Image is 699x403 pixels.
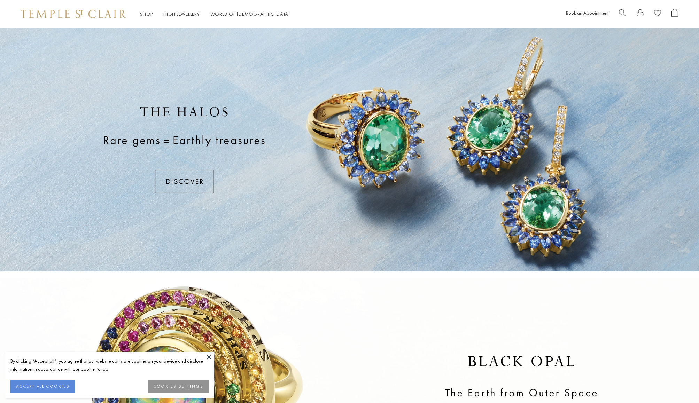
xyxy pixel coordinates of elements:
a: World of [DEMOGRAPHIC_DATA]World of [DEMOGRAPHIC_DATA] [210,11,290,17]
nav: Main navigation [140,10,290,18]
img: Temple St. Clair [21,10,126,18]
a: Search [619,9,626,19]
a: ShopShop [140,11,153,17]
button: COOKIES SETTINGS [148,380,209,393]
button: ACCEPT ALL COOKIES [10,380,75,393]
a: Open Shopping Bag [671,9,678,19]
a: Book an Appointment [566,10,608,16]
iframe: Gorgias live chat messenger [664,370,692,396]
a: View Wishlist [654,9,661,19]
a: High JewelleryHigh Jewellery [163,11,200,17]
div: By clicking “Accept all”, you agree that our website can store cookies on your device and disclos... [10,357,209,373]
